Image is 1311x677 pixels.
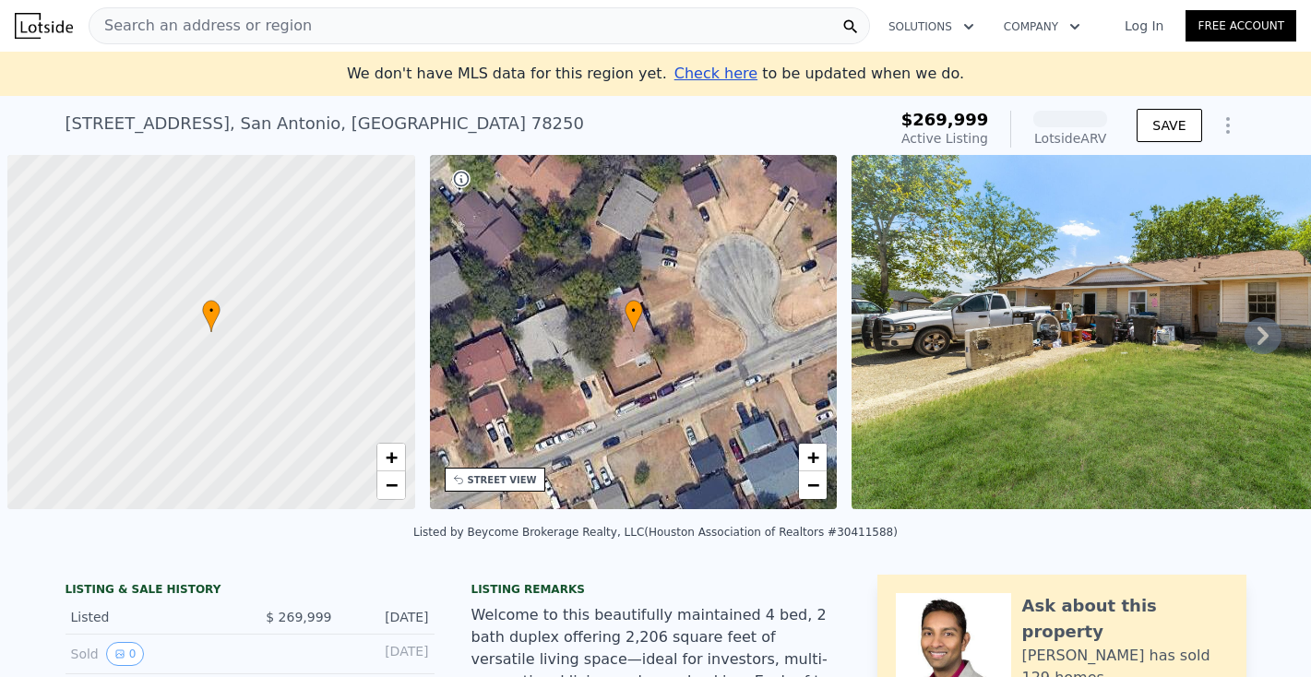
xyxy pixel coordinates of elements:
div: Listed [71,608,235,626]
span: − [385,473,397,496]
span: $ 269,999 [266,610,331,624]
span: Active Listing [901,131,988,146]
span: • [625,303,643,319]
button: Company [989,10,1095,43]
div: STREET VIEW [468,473,537,487]
div: [STREET_ADDRESS] , San Antonio , [GEOGRAPHIC_DATA] 78250 [66,111,584,137]
span: Search an address or region [89,15,312,37]
button: Solutions [874,10,989,43]
div: Listing remarks [471,582,840,597]
div: • [202,300,220,332]
span: • [202,303,220,319]
a: Zoom out [799,471,827,499]
div: Ask about this property [1022,593,1228,645]
img: Lotside [15,13,73,39]
a: Zoom in [799,444,827,471]
span: + [807,445,819,469]
a: Zoom in [377,444,405,471]
div: Lotside ARV [1033,129,1107,148]
span: − [807,473,819,496]
a: Zoom out [377,471,405,499]
div: [DATE] [347,608,429,626]
div: We don't have MLS data for this region yet. [347,63,964,85]
button: SAVE [1137,109,1201,142]
button: Show Options [1210,107,1246,144]
div: Listed by Beycome Brokerage Realty, LLC (Houston Association of Realtors #30411588) [413,526,898,539]
span: + [385,445,397,469]
span: $269,999 [901,110,989,129]
div: • [625,300,643,332]
button: View historical data [106,642,145,666]
a: Log In [1102,17,1186,35]
div: [DATE] [347,642,429,666]
div: Sold [71,642,235,666]
span: Check here [674,65,757,82]
div: LISTING & SALE HISTORY [66,582,435,600]
div: to be updated when we do. [674,63,964,85]
a: Free Account [1186,10,1296,42]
